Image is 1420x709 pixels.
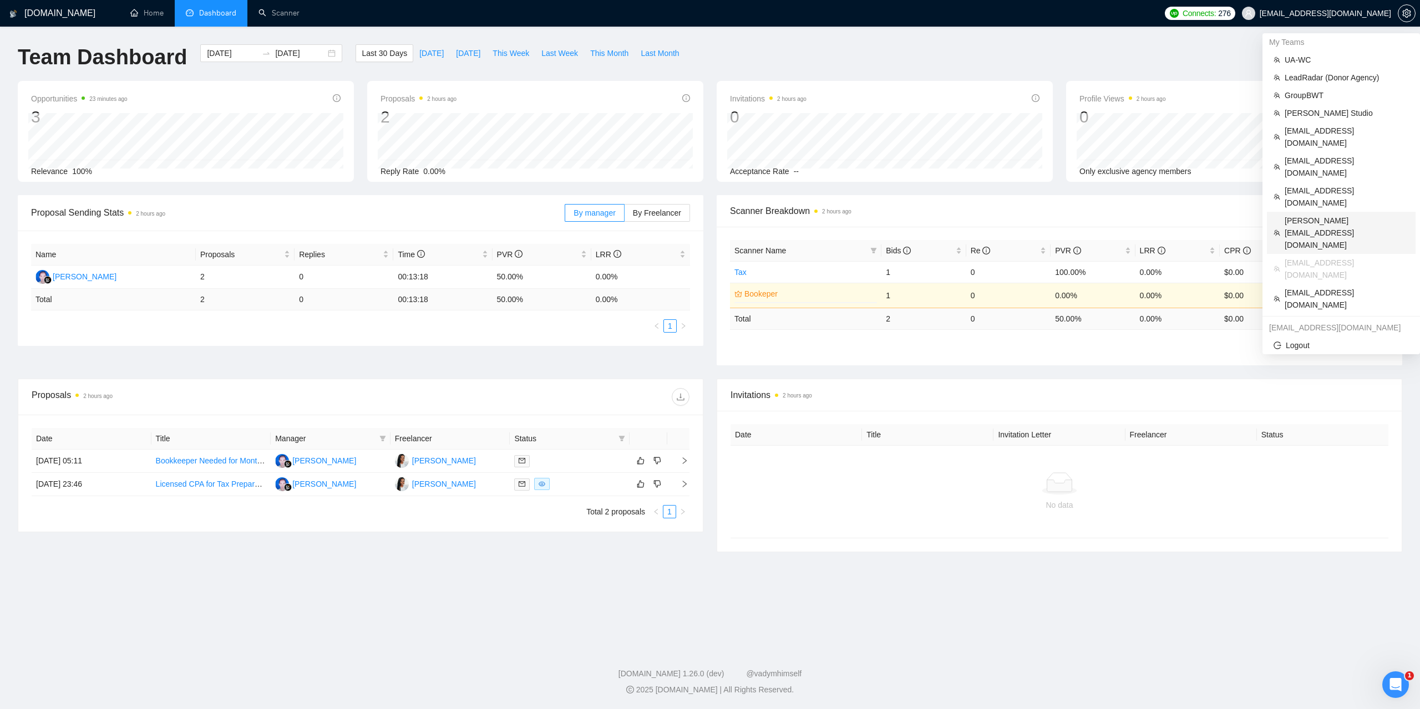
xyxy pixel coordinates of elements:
a: AA[PERSON_NAME] [275,456,356,465]
span: Invitations [730,92,807,105]
time: 23 minutes ago [89,96,127,102]
span: swap-right [262,49,271,58]
td: 00:13:18 [393,266,492,289]
a: searchScanner [258,8,300,18]
span: setting [1398,9,1415,18]
span: download [672,392,689,401]
td: $0.00 [1220,283,1304,308]
span: left [653,508,660,515]
a: Tax [734,268,747,277]
span: Last Month [641,47,679,59]
td: 0 [966,261,1051,283]
a: AA[PERSON_NAME] [275,479,356,488]
span: Bids [886,246,911,255]
span: filter [868,242,879,259]
span: team [1274,229,1280,236]
div: dima.mirov@gigradar.io [1262,319,1420,336]
time: 2 hours ago [136,211,165,217]
td: 1 [881,261,966,283]
span: Only exclusive agency members [1079,167,1191,176]
span: copyright [626,686,634,693]
span: team [1274,164,1280,170]
span: Time [398,250,424,259]
a: Bookeper [744,288,875,300]
button: This Week [486,44,535,62]
li: 1 [663,505,676,518]
span: Profile Views [1079,92,1166,105]
time: 2 hours ago [822,208,851,215]
span: left [653,323,660,329]
td: 0.00 % [591,289,690,310]
th: Manager [271,428,390,450]
img: gigradar-bm.png [44,276,52,284]
td: 0 [295,289,393,310]
span: [EMAIL_ADDRESS][DOMAIN_NAME] [1285,287,1409,311]
span: 100% [72,167,92,176]
span: info-circle [515,250,523,258]
span: GroupBWT [1285,89,1409,101]
button: This Month [584,44,635,62]
span: like [637,456,645,465]
span: LeadRadar (Donor Agency) [1285,72,1409,84]
td: 2 [196,289,295,310]
td: $0.00 [1220,261,1304,283]
div: No data [739,499,1380,511]
span: 276 [1218,7,1230,19]
time: 2 hours ago [427,96,457,102]
time: 2 hours ago [1137,96,1166,102]
th: Date [731,424,862,446]
span: Proposals [200,248,282,261]
span: Last Week [541,47,578,59]
span: PVR [497,250,523,259]
span: Opportunities [31,92,128,105]
iframe: Intercom live chat [1382,671,1409,698]
button: Last Week [535,44,584,62]
span: info-circle [1032,94,1039,102]
span: filter [379,435,386,442]
span: Replies [299,248,381,261]
span: info-circle [333,94,341,102]
td: 0.00% [591,266,690,289]
td: 0.00% [1135,261,1220,283]
a: 1 [663,506,676,518]
div: [PERSON_NAME] [292,455,356,467]
input: Start date [207,47,257,59]
time: 2 hours ago [777,96,807,102]
th: Freelancer [1125,424,1257,446]
td: Total [730,308,881,329]
span: [EMAIL_ADDRESS][DOMAIN_NAME] [1285,185,1409,209]
span: Dashboard [199,8,236,18]
td: 100.00% [1051,261,1135,283]
span: Scanner Name [734,246,786,255]
img: upwork-logo.png [1170,9,1179,18]
span: user [1245,9,1252,17]
span: By Freelancer [633,208,681,217]
td: 0 [295,266,393,289]
span: right [672,457,688,465]
img: logo [9,5,17,23]
button: like [634,477,647,491]
li: Previous Page [650,319,663,333]
span: team [1274,74,1280,81]
span: dislike [653,456,661,465]
div: [PERSON_NAME] [53,271,116,283]
th: Title [862,424,993,446]
span: mail [519,457,525,464]
button: [DATE] [413,44,450,62]
span: By manager [574,208,615,217]
span: [DATE] [456,47,480,59]
td: [DATE] 05:11 [32,450,151,473]
li: Total 2 proposals [586,505,645,518]
td: [DATE] 23:46 [32,473,151,496]
li: Next Page [677,319,690,333]
button: Last 30 Days [356,44,413,62]
span: Last 30 Days [362,47,407,59]
button: right [677,319,690,333]
span: 0.00% [423,167,445,176]
span: Status [514,432,614,445]
span: right [680,323,687,329]
span: Connects: [1183,7,1216,19]
span: info-circle [417,250,425,258]
span: mail [519,481,525,487]
button: dislike [651,477,664,491]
